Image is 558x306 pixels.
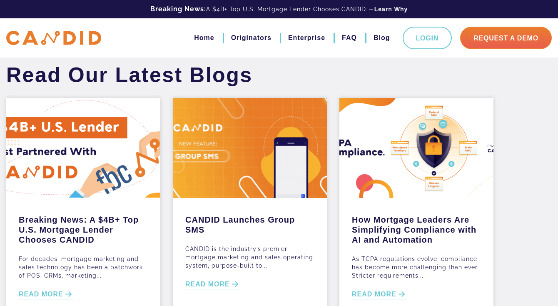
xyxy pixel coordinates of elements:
[342,31,357,45] a: FAQ
[352,255,481,280] p: As TCPA regulations evolve, compliance has become more challenging than ever. Stricter requiremen...
[185,211,314,235] a: CANDID Launches Group SMS
[185,280,240,289] a: READ MORE
[231,31,272,45] a: Originators
[374,5,408,13] a: Learn Why
[194,31,214,45] a: Home
[6,31,101,45] img: CANDID APP
[19,211,148,245] a: Breaking News: A $4B+ Top U.S. Mortgage Lender Chooses CANDID
[150,5,206,13] b: Breaking News:
[19,290,74,299] a: READ MORE
[374,31,390,45] a: Blog
[288,31,325,45] a: Enterprise
[352,211,481,245] a: How Mortgage Leaders Are Simplifying Compliance with AI and Automation
[403,27,452,49] a: Login
[185,245,314,270] p: CANDID is the industry’s premier mortgage marketing and sales operating system, purpose-built to...
[19,255,148,280] p: For decades, mortgage marketing and sales technology has been a patchwork of POS, CRMs, marketing...
[352,290,407,299] a: READ MORE
[460,27,552,49] a: Request A Demo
